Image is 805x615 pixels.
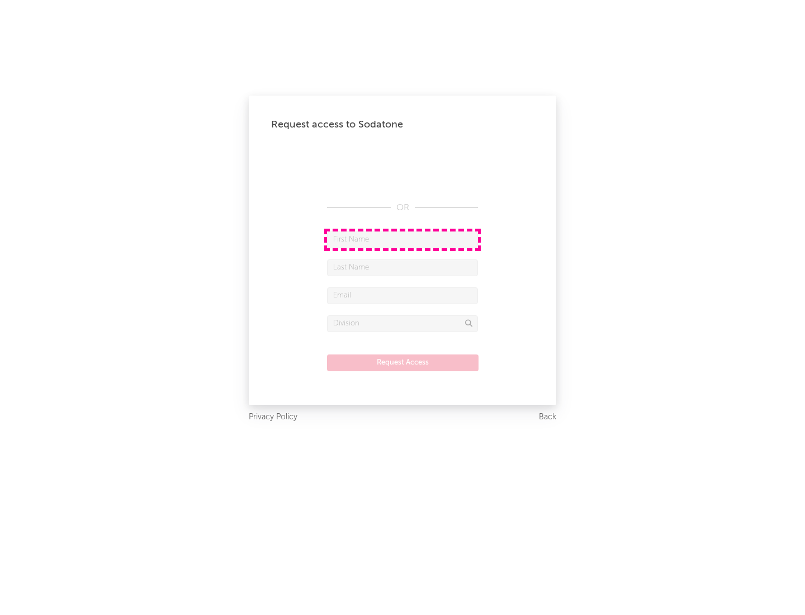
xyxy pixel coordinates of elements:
[327,287,478,304] input: Email
[327,201,478,215] div: OR
[539,410,556,424] a: Back
[271,118,534,131] div: Request access to Sodatone
[327,315,478,332] input: Division
[327,231,478,248] input: First Name
[327,354,479,371] button: Request Access
[249,410,297,424] a: Privacy Policy
[327,259,478,276] input: Last Name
